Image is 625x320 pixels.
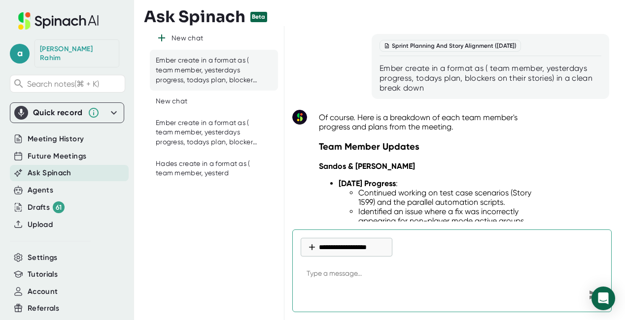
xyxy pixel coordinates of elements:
span: Search notes (⌘ + K) [27,79,99,89]
div: Ember create in a format as ( team member, yesterdays progress, todays plan, blockers on their st... [380,64,601,93]
button: Ask Spinach [28,167,71,179]
p: Of course. Here is a breakdown of each team member's progress and plans from the meeting. [319,113,541,131]
li: Continued working on test case scenarios (Story 1599) and the parallel automation scripts. [358,188,541,207]
button: Agents [28,185,53,196]
div: Ember create in a format as ( team member, yesterdays progress, todays plan, blockers on their st... [156,118,257,147]
button: Account [28,286,58,297]
strong: Sandos & [PERSON_NAME] [319,161,415,171]
strong: Team Member Updates [319,141,419,152]
div: Hades create in a format as ( team member, yesterd [156,159,257,178]
div: Sprint Planning And Story Alignment ([DATE]) [380,40,521,52]
div: 61 [53,201,65,213]
span: a [10,44,30,64]
button: Settings [28,252,58,263]
button: Referrals [28,303,59,314]
strong: [DATE] Progress [339,179,396,188]
div: Quick record [14,103,120,123]
h3: Ask Spinach [144,7,245,26]
div: New chat [172,34,203,43]
button: Tutorials [28,269,58,280]
div: Quick record [33,108,83,118]
div: New chat [156,96,187,106]
button: Upload [28,219,53,230]
div: Drafts [28,201,65,213]
div: Send message [586,286,603,304]
button: Meeting History [28,133,84,145]
div: Beta [250,12,267,22]
li: Identified an issue where a fix was incorrectly appearing for non-player mode active groups. They... [358,207,541,244]
button: Drafts 61 [28,201,65,213]
div: Open Intercom Messenger [591,287,615,310]
div: Ember create in a format as ( team member, yesterdays progress, todays plan, blockers on their st... [156,56,257,85]
div: Abdul Rahim [40,45,114,62]
li: : [339,179,541,244]
button: Future Meetings [28,151,86,162]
